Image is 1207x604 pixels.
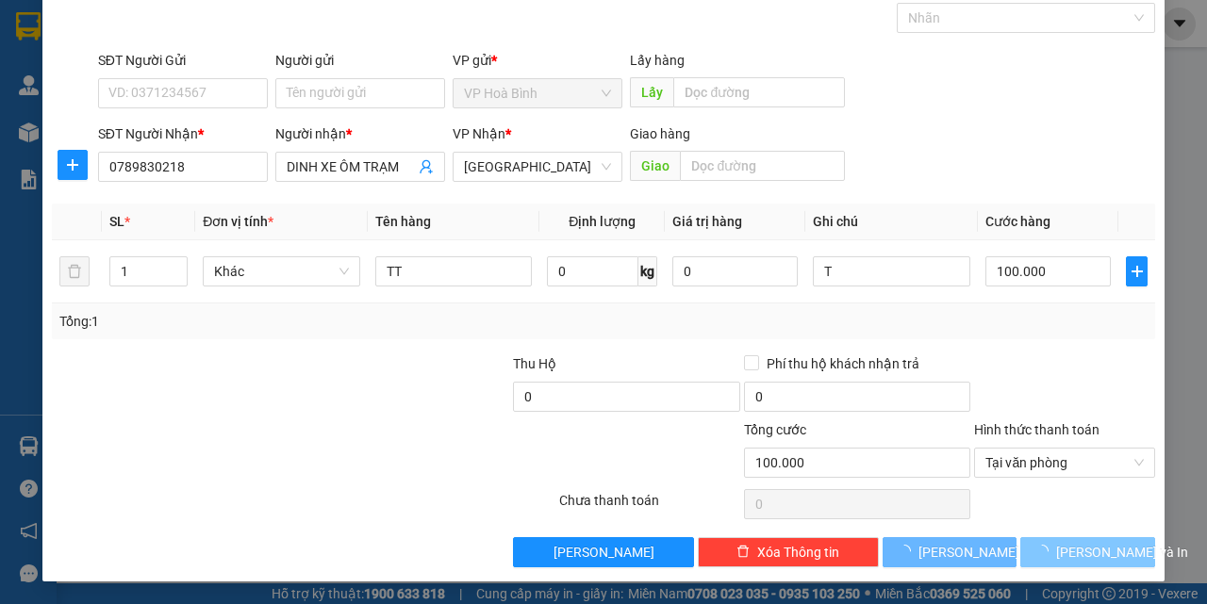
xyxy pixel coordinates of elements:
div: Tổng: 1 [59,311,468,332]
input: Dọc đường [680,151,844,181]
input: Dọc đường [673,77,844,107]
span: Lấy hàng [630,53,685,68]
button: [PERSON_NAME] [883,537,1017,567]
span: loading [898,545,918,558]
li: 995 [PERSON_NAME] [8,41,359,65]
button: [PERSON_NAME] [513,537,694,567]
span: Giao hàng [630,126,690,141]
span: Định lượng [569,214,636,229]
span: VP Nhận [453,126,505,141]
button: plus [58,150,88,180]
button: plus [1126,256,1148,286]
span: kg [638,256,657,286]
input: 0 [672,256,798,286]
th: Ghi chú [805,204,978,240]
input: Ghi Chú [813,256,970,286]
span: plus [58,157,87,172]
div: Chưa thanh toán [557,490,742,523]
span: loading [1035,545,1056,558]
span: SL [109,214,124,229]
span: Giao [630,151,680,181]
span: Khác [214,257,349,286]
span: plus [1127,264,1147,279]
li: 0946 508 595 [8,65,359,89]
span: VP Hoà Bình [464,79,611,107]
span: Giá trị hàng [672,214,742,229]
div: SĐT Người Gửi [98,50,268,71]
label: Hình thức thanh toán [974,422,1100,437]
span: Xóa Thông tin [757,542,839,563]
span: Đơn vị tính [203,214,273,229]
div: Người gửi [275,50,445,71]
span: [PERSON_NAME] và In [1056,542,1188,563]
span: [PERSON_NAME] [918,542,1019,563]
span: Lấy [630,77,673,107]
span: user-add [419,159,434,174]
div: Người nhận [275,123,445,144]
span: Sài Gòn [464,153,611,181]
span: phone [108,69,124,84]
button: [PERSON_NAME] và In [1020,537,1155,567]
span: Tên hàng [375,214,431,229]
span: Phí thu hộ khách nhận trả [759,353,927,374]
b: GỬI : VP Hoà Bình [8,118,219,149]
span: Thu Hộ [513,356,556,371]
span: [PERSON_NAME] [554,542,654,563]
div: VP gửi [453,50,622,71]
b: Nhà Xe Hà My [108,12,251,36]
div: SĐT Người Nhận [98,123,268,144]
span: delete [736,545,750,560]
span: Cước hàng [985,214,1050,229]
span: Tổng cước [744,422,806,437]
button: deleteXóa Thông tin [698,537,879,567]
span: Tại văn phòng [985,449,1144,477]
input: VD: Bàn, Ghế [375,256,533,286]
button: delete [59,256,90,286]
span: environment [108,45,124,60]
